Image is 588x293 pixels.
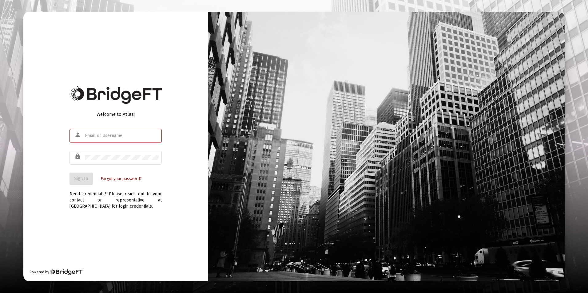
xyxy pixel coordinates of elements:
[50,269,82,275] img: Bridge Financial Technology Logo
[70,111,162,117] div: Welcome to Atlas!
[70,86,162,104] img: Bridge Financial Technology Logo
[101,176,141,182] a: Forgot your password?
[70,173,93,185] button: Sign In
[70,185,162,209] div: Need credentials? Please reach out to your contact or representative at [GEOGRAPHIC_DATA] for log...
[74,131,82,139] mat-icon: person
[74,176,88,181] span: Sign In
[74,153,82,160] mat-icon: lock
[85,133,159,138] input: Email or Username
[30,269,82,275] div: Powered by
